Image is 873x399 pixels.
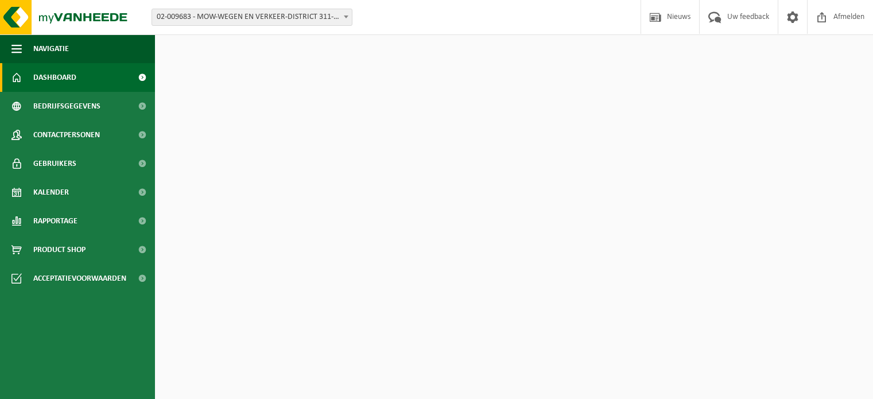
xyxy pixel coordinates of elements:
span: Gebruikers [33,149,76,178]
span: 02-009683 - MOW-WEGEN EN VERKEER-DISTRICT 311-BRUGGE - 8000 BRUGGE, KONING ALBERT I LAAN 293 [152,9,352,26]
span: 02-009683 - MOW-WEGEN EN VERKEER-DISTRICT 311-BRUGGE - 8000 BRUGGE, KONING ALBERT I LAAN 293 [152,9,352,25]
span: Bedrijfsgegevens [33,92,100,121]
span: Dashboard [33,63,76,92]
span: Kalender [33,178,69,207]
span: Acceptatievoorwaarden [33,264,126,293]
span: Contactpersonen [33,121,100,149]
span: Rapportage [33,207,77,235]
span: Navigatie [33,34,69,63]
span: Product Shop [33,235,86,264]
